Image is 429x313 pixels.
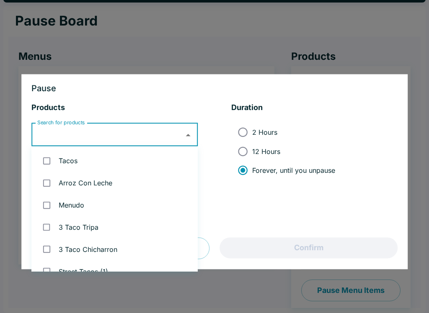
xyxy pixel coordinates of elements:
li: 3 Taco Tripa [31,216,198,239]
span: 12 Hours [252,147,280,156]
li: Tacos [31,150,198,172]
span: 2 Hours [252,128,277,136]
li: 3 Taco Chicharron [31,238,198,260]
label: Search for products [37,119,85,126]
li: Menudo [31,194,198,216]
h5: Products [31,103,198,113]
h5: Duration [231,103,398,113]
h3: Pause [31,85,398,93]
span: Forever, until you unpause [252,166,335,174]
li: Street Tacos (1) [31,260,198,282]
li: Arroz Con Leche [31,172,198,194]
button: Close [182,129,195,142]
